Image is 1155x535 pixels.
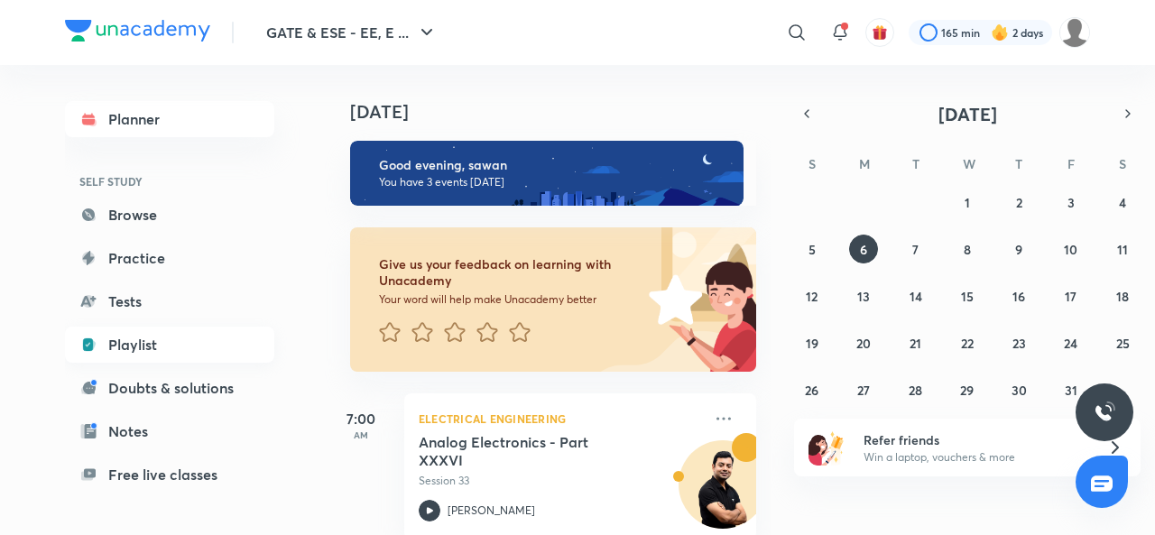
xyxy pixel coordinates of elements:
[849,375,878,404] button: October 27, 2025
[65,20,210,42] img: Company Logo
[961,335,974,352] abbr: October 22, 2025
[350,101,774,123] h4: [DATE]
[419,408,702,429] p: Electrical Engineering
[379,292,642,307] p: Your word will help make Unacademy better
[255,14,448,51] button: GATE & ESE - EE, E ...
[805,382,818,399] abbr: October 26, 2025
[1119,194,1126,211] abbr: October 4, 2025
[1067,194,1075,211] abbr: October 3, 2025
[65,370,274,406] a: Doubts & solutions
[1117,241,1128,258] abbr: October 11, 2025
[1016,194,1022,211] abbr: October 2, 2025
[901,328,930,357] button: October 21, 2025
[65,283,274,319] a: Tests
[1057,281,1086,310] button: October 17, 2025
[864,430,1086,449] h6: Refer friends
[65,197,274,233] a: Browse
[1065,382,1077,399] abbr: October 31, 2025
[953,281,982,310] button: October 15, 2025
[857,288,870,305] abbr: October 13, 2025
[860,241,867,258] abbr: October 6, 2025
[872,24,888,41] img: avatar
[865,18,894,47] button: avatar
[960,382,974,399] abbr: October 29, 2025
[379,157,727,173] h6: Good evening, sawan
[325,429,397,440] p: AM
[65,20,210,46] a: Company Logo
[912,155,919,172] abbr: Tuesday
[1065,288,1076,305] abbr: October 17, 2025
[857,382,870,399] abbr: October 27, 2025
[65,166,274,197] h6: SELF STUDY
[849,235,878,263] button: October 6, 2025
[901,281,930,310] button: October 14, 2025
[864,449,1086,466] p: Win a laptop, vouchers & more
[953,235,982,263] button: October 8, 2025
[1057,375,1086,404] button: October 31, 2025
[965,194,970,211] abbr: October 1, 2025
[808,155,816,172] abbr: Sunday
[859,155,870,172] abbr: Monday
[65,327,274,363] a: Playlist
[1116,288,1129,305] abbr: October 18, 2025
[961,288,974,305] abbr: October 15, 2025
[1012,288,1025,305] abbr: October 16, 2025
[901,235,930,263] button: October 7, 2025
[963,155,975,172] abbr: Wednesday
[849,328,878,357] button: October 20, 2025
[1012,382,1027,399] abbr: October 30, 2025
[806,335,818,352] abbr: October 19, 2025
[1108,235,1137,263] button: October 11, 2025
[379,175,727,189] p: You have 3 events [DATE]
[964,241,971,258] abbr: October 8, 2025
[1108,281,1137,310] button: October 18, 2025
[1057,188,1086,217] button: October 3, 2025
[325,408,397,429] h5: 7:00
[65,240,274,276] a: Practice
[1004,188,1033,217] button: October 2, 2025
[65,413,274,449] a: Notes
[909,382,922,399] abbr: October 28, 2025
[798,281,827,310] button: October 12, 2025
[808,241,816,258] abbr: October 5, 2025
[808,429,845,466] img: referral
[798,375,827,404] button: October 26, 2025
[419,433,643,469] h5: Analog Electronics - Part XXXVI
[1004,235,1033,263] button: October 9, 2025
[953,328,982,357] button: October 22, 2025
[819,101,1115,126] button: [DATE]
[912,241,919,258] abbr: October 7, 2025
[65,457,274,493] a: Free live classes
[806,288,818,305] abbr: October 12, 2025
[1108,188,1137,217] button: October 4, 2025
[1064,241,1077,258] abbr: October 10, 2025
[991,23,1009,42] img: streak
[953,188,982,217] button: October 1, 2025
[798,328,827,357] button: October 19, 2025
[798,235,827,263] button: October 5, 2025
[350,141,744,206] img: evening
[953,375,982,404] button: October 29, 2025
[419,473,702,489] p: Session 33
[1004,281,1033,310] button: October 16, 2025
[910,335,921,352] abbr: October 21, 2025
[1004,375,1033,404] button: October 30, 2025
[1064,335,1077,352] abbr: October 24, 2025
[1059,17,1090,48] img: sawan Patel
[1116,335,1130,352] abbr: October 25, 2025
[448,503,535,519] p: [PERSON_NAME]
[856,335,871,352] abbr: October 20, 2025
[1004,328,1033,357] button: October 23, 2025
[379,256,642,289] h6: Give us your feedback on learning with Unacademy
[65,101,274,137] a: Planner
[1012,335,1026,352] abbr: October 23, 2025
[1119,155,1126,172] abbr: Saturday
[587,227,756,372] img: feedback_image
[1015,241,1022,258] abbr: October 9, 2025
[1067,155,1075,172] abbr: Friday
[849,281,878,310] button: October 13, 2025
[1057,328,1086,357] button: October 24, 2025
[901,375,930,404] button: October 28, 2025
[1094,401,1115,423] img: ttu
[1015,155,1022,172] abbr: Thursday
